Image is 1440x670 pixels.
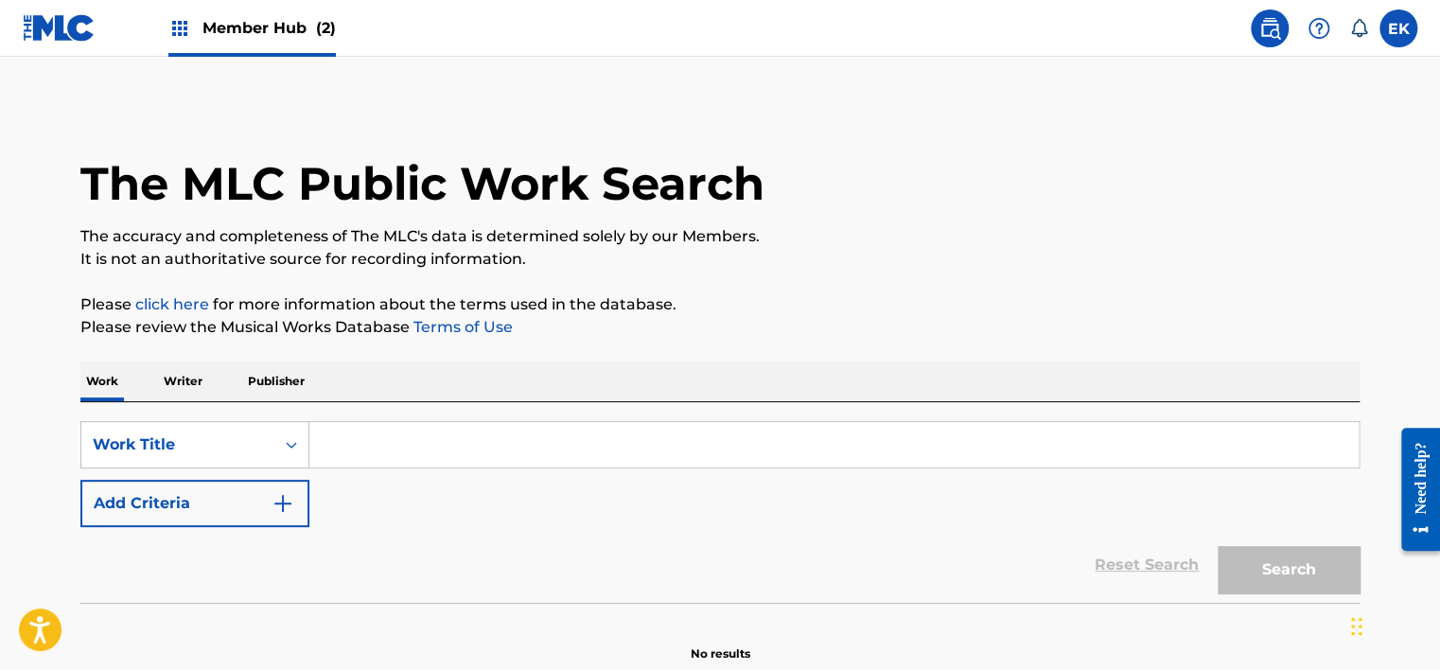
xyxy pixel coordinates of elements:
[80,225,1360,248] p: The accuracy and completeness of The MLC's data is determined solely by our Members.
[80,293,1360,316] p: Please for more information about the terms used in the database.
[1258,17,1281,40] img: search
[80,316,1360,339] p: Please review the Musical Works Database
[272,492,294,515] img: 9d2ae6d4665cec9f34b9.svg
[135,295,209,313] a: click here
[316,19,336,37] span: (2)
[1379,9,1417,47] div: User Menu
[80,480,309,527] button: Add Criteria
[158,361,208,401] p: Writer
[1300,9,1338,47] div: Help
[410,318,513,336] a: Terms of Use
[168,17,191,40] img: Top Rightsholders
[80,421,1360,603] form: Search Form
[691,623,750,662] p: No results
[1387,414,1440,566] iframe: Resource Center
[1351,598,1362,655] div: Drag
[80,361,124,401] p: Work
[93,433,263,456] div: Work Title
[80,155,764,212] h1: The MLC Public Work Search
[23,14,96,42] img: MLC Logo
[202,17,336,39] span: Member Hub
[1251,9,1289,47] a: Public Search
[1345,579,1440,670] iframe: Chat Widget
[242,361,310,401] p: Publisher
[80,248,1360,271] p: It is not an authoritative source for recording information.
[1308,17,1330,40] img: help
[1349,19,1368,38] div: Notifications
